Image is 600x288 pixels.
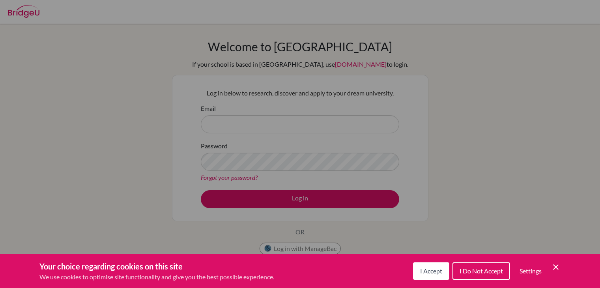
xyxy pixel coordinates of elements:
[513,263,548,279] button: Settings
[39,260,274,272] h3: Your choice regarding cookies on this site
[413,262,449,280] button: I Accept
[452,262,510,280] button: I Do Not Accept
[39,272,274,282] p: We use cookies to optimise site functionality and give you the best possible experience.
[520,267,542,275] span: Settings
[460,267,503,275] span: I Do Not Accept
[420,267,442,275] span: I Accept
[551,262,561,272] button: Save and close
